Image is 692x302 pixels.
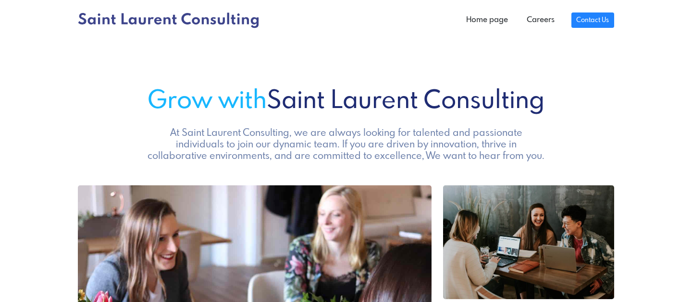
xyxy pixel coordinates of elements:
[148,89,267,114] span: Grow with
[457,11,517,30] a: Home page
[517,11,563,30] a: Careers
[78,87,614,116] h1: Saint Laurent Consulting
[145,128,547,162] h5: At Saint Laurent Consulting, we are always looking for talented and passionate individuals to joi...
[571,12,614,28] a: Contact Us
